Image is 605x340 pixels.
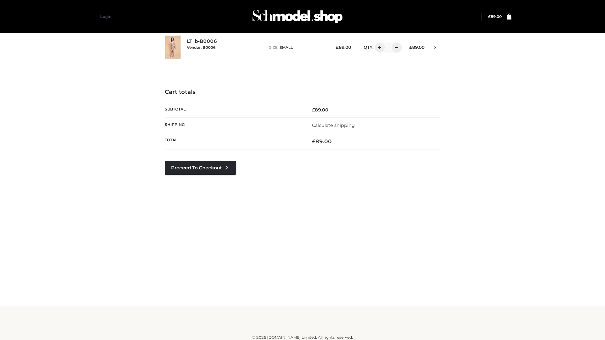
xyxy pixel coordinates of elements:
h4: Cart totals [165,89,440,96]
div: LT_b-B0006 [187,38,263,56]
bdi: 89.00 [409,45,424,50]
a: Calculate shipping [312,122,355,128]
th: Subtotal [165,102,302,117]
span: SMALL [279,45,293,50]
img: Schmodel Admin 964 [250,4,345,29]
bdi: 89.00 [312,107,328,113]
span: £ [336,45,339,50]
span: £ [409,45,412,50]
th: Shipping [165,117,302,133]
bdi: 89.00 [312,138,332,144]
small: Vendor: B0006 [187,45,216,50]
th: Total [165,133,302,150]
span: £ [312,107,315,113]
div: QTY: [357,42,400,53]
bdi: 89.00 [488,14,502,19]
a: Proceed to Checkout [165,161,236,175]
a: £89.00 [488,14,502,19]
a: Login [100,14,111,19]
a: Remove this item [431,42,440,51]
span: £ [488,14,491,19]
bdi: 89.00 [336,45,351,50]
span: £ [312,138,315,144]
p: size : [269,45,326,50]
